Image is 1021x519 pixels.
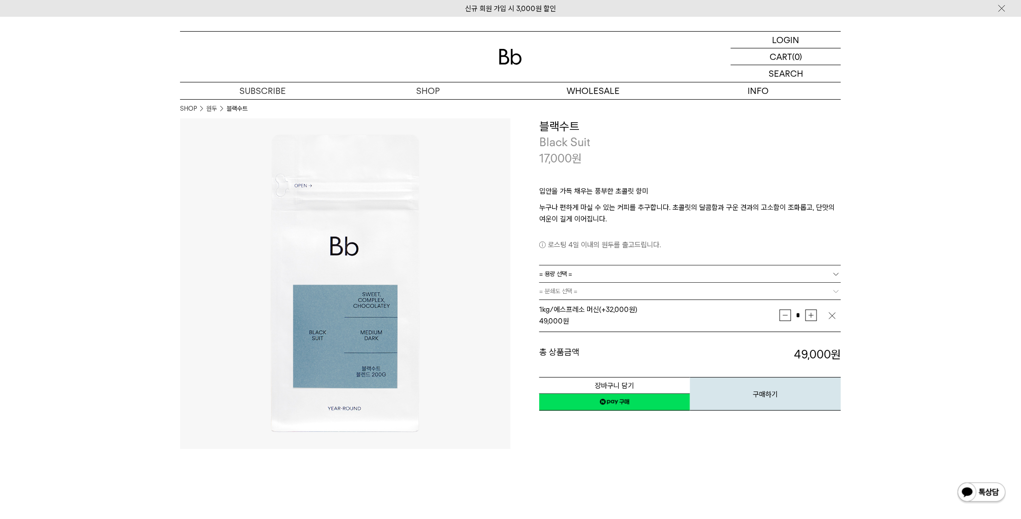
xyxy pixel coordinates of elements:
[539,150,582,167] p: 17,000
[180,82,345,99] a: SUBSCRIBE
[227,104,248,114] li: 블랙수트
[539,134,841,150] p: Black Suit
[499,49,522,65] img: 로고
[539,202,841,225] p: 누구나 편하게 마실 수 있는 커피를 추구합니다. 초콜릿의 달콤함과 구운 견과의 고소함이 조화롭고, 단맛의 여운이 길게 이어집니다.
[539,185,841,202] p: 입안을 가득 채우는 풍부한 초콜릿 향미
[180,104,197,114] a: SHOP
[539,283,578,300] span: = 분쇄도 선택 =
[539,377,690,394] button: 장바구니 담기
[731,32,841,48] a: LOGIN
[831,347,841,361] b: 원
[780,310,791,321] button: 감소
[539,118,841,135] h3: 블랙수트
[539,346,690,363] dt: 총 상품금액
[180,118,510,449] img: 블랙수트
[794,347,841,361] strong: 49,000
[539,239,841,251] p: 로스팅 4일 이내의 원두를 출고드립니다.
[770,48,792,65] p: CART
[690,377,841,411] button: 구매하기
[539,393,690,411] a: 새창
[465,4,556,13] a: 신규 회원 가입 시 3,000원 할인
[206,104,217,114] a: 원두
[772,32,800,48] p: LOGIN
[676,82,841,99] p: INFO
[828,311,837,321] img: 삭제
[539,305,637,314] span: 1kg/에스프레소 머신 (+32,000원)
[539,315,780,327] div: 원
[769,65,803,82] p: SEARCH
[731,48,841,65] a: CART (0)
[957,482,1007,505] img: 카카오톡 채널 1:1 채팅 버튼
[539,317,563,325] strong: 49,000
[805,310,817,321] button: 증가
[572,151,582,165] span: 원
[539,265,572,282] span: = 용량 선택 =
[345,82,510,99] a: SHOP
[510,82,676,99] p: WHOLESALE
[792,48,802,65] p: (0)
